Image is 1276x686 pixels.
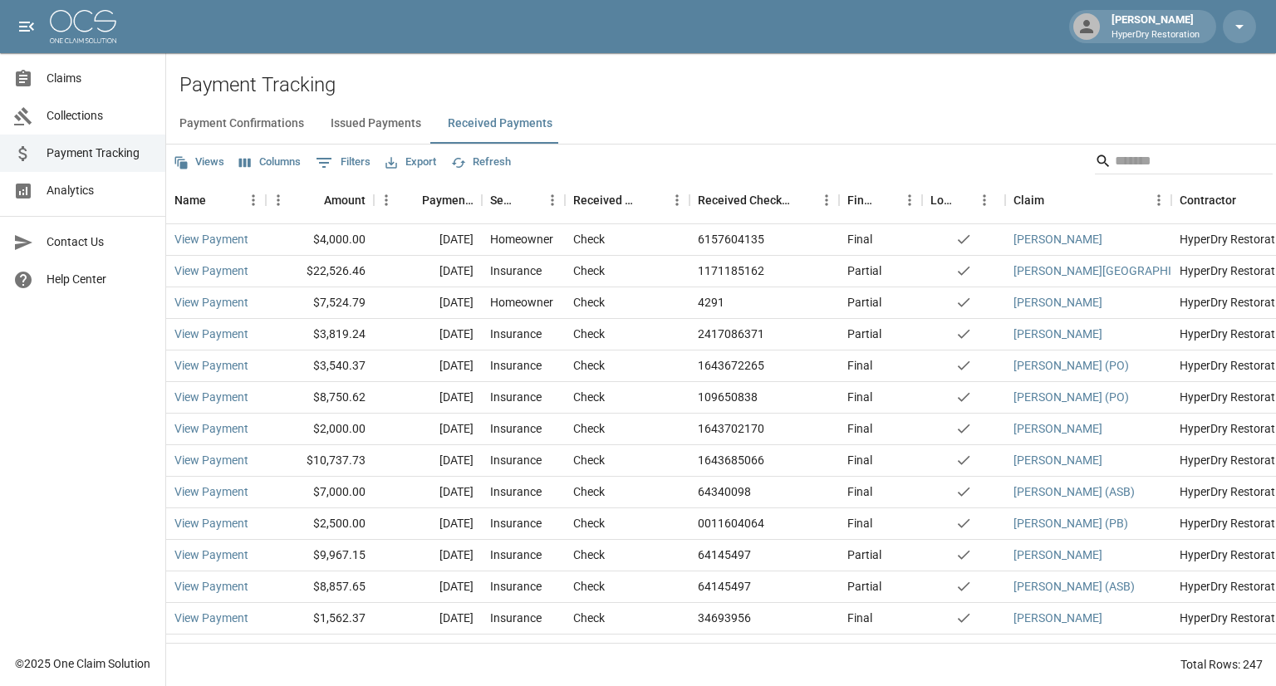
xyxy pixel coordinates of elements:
a: [PERSON_NAME] [1013,420,1102,437]
button: Sort [874,189,897,212]
div: 109650838 [698,389,758,405]
button: Show filters [312,149,375,176]
div: 64340098 [698,483,751,500]
div: Partial [847,294,881,311]
div: Insurance [490,452,542,468]
div: $3,819.24 [266,319,374,350]
div: 0011604064 [698,515,764,532]
div: Final [847,389,872,405]
div: Insurance [490,326,542,342]
div: [DATE] [374,382,482,414]
div: Received Check Number [698,177,791,223]
div: 4291 [698,294,724,311]
div: Final [847,231,872,247]
div: $2,500.00 [266,508,374,540]
div: Sender [490,177,517,223]
a: View Payment [174,483,248,500]
a: [PERSON_NAME] (ASB) [1013,483,1135,500]
div: Homeowner [490,231,553,247]
div: $9,967.15 [266,540,374,571]
button: Menu [1146,188,1171,213]
span: Claims [47,70,152,87]
div: Insurance [490,515,542,532]
div: $22,526.46 [266,256,374,287]
div: Amount [324,177,366,223]
div: Check [573,389,605,405]
button: Sort [1236,189,1259,212]
div: Received Method [573,177,641,223]
button: Select columns [235,149,305,175]
div: Final [847,420,872,437]
div: Final/Partial [847,177,874,223]
div: Final [847,452,872,468]
button: Received Payments [434,104,566,144]
a: [PERSON_NAME] [1013,546,1102,563]
a: View Payment [174,262,248,279]
button: Sort [641,189,665,212]
div: Name [174,177,206,223]
div: Final [847,515,872,532]
div: $8,750.62 [266,382,374,414]
div: Lockbox [930,177,954,223]
div: Final [847,357,872,374]
a: [PERSON_NAME] [1013,452,1102,468]
a: [PERSON_NAME] (PO) [1013,389,1129,405]
div: $10,737.73 [266,445,374,477]
div: 6157604135 [698,231,764,247]
button: Menu [540,188,565,213]
div: 1171185162 [698,262,764,279]
div: Check [573,294,605,311]
div: Partial [847,326,881,342]
a: View Payment [174,452,248,468]
a: [PERSON_NAME] [1013,641,1102,658]
div: Insurance [490,357,542,374]
div: Check [573,546,605,563]
div: Insurance [490,420,542,437]
a: View Payment [174,420,248,437]
div: Check [573,357,605,374]
span: Payment Tracking [47,145,152,162]
div: [DATE] [374,477,482,508]
div: Search [1095,148,1273,178]
div: Check [573,452,605,468]
div: Received Check Number [690,177,839,223]
div: Partial [847,546,881,563]
span: Help Center [47,271,152,288]
button: Menu [374,188,399,213]
div: Insurance [490,641,542,658]
button: Sort [301,189,324,212]
div: [DATE] [374,224,482,256]
a: View Payment [174,294,248,311]
div: Check [573,420,605,437]
div: 2417086371 [698,326,764,342]
div: Contractor [1180,177,1236,223]
div: $8,857.65 [266,571,374,603]
div: $7,000.00 [266,477,374,508]
button: Export [381,149,440,175]
div: Payment Date [374,177,482,223]
div: [DATE] [374,445,482,477]
div: dynamic tabs [166,104,1276,144]
div: Sender [482,177,565,223]
button: Sort [517,189,540,212]
div: Final/Partial [839,177,922,223]
div: Partial [847,578,881,595]
span: Contact Us [47,233,152,251]
div: [DATE] [374,350,482,382]
span: Collections [47,107,152,125]
a: [PERSON_NAME] (PB) [1013,515,1128,532]
button: Sort [791,189,814,212]
div: 1643657854 [698,641,764,658]
span: Analytics [47,182,152,199]
div: Insurance [490,389,542,405]
button: Views [169,149,228,175]
div: Claim [1005,177,1171,223]
div: Final [847,610,872,626]
div: 64145497 [698,546,751,563]
h2: Payment Tracking [179,73,1276,97]
div: Check [573,641,605,658]
div: Lockbox [922,177,1005,223]
a: [PERSON_NAME] [1013,294,1102,311]
div: [DATE] [374,571,482,603]
a: [PERSON_NAME] [1013,610,1102,626]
